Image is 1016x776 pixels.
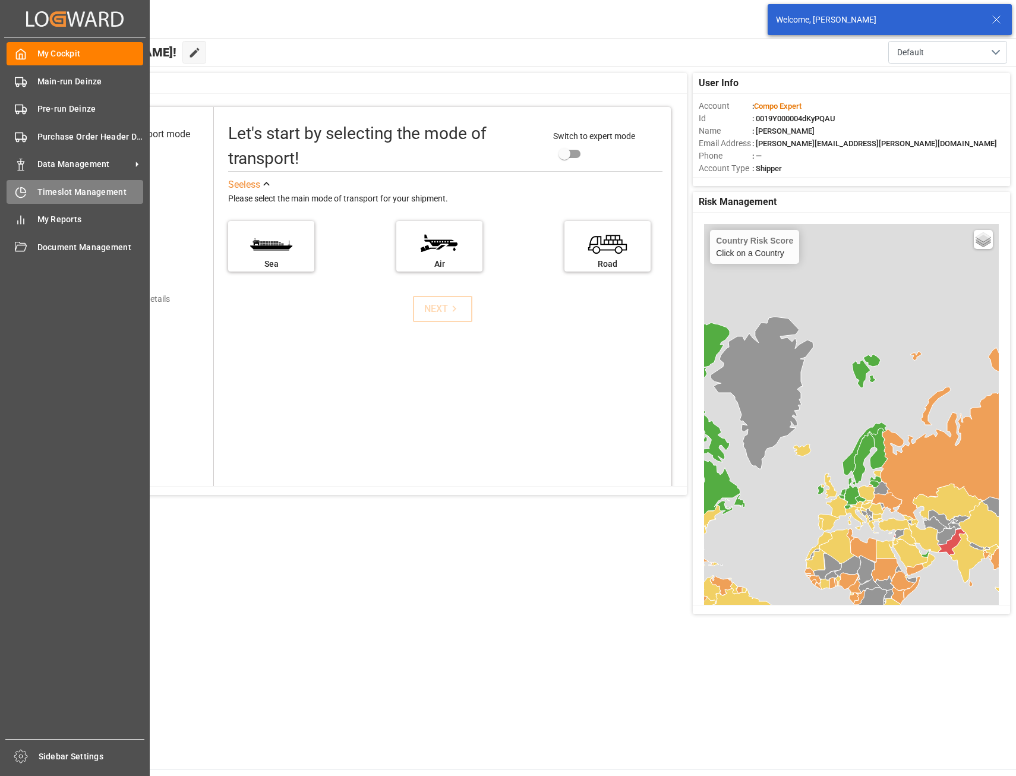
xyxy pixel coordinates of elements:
span: My Reports [37,213,144,226]
span: Name [699,125,752,137]
div: Sea [234,258,308,270]
span: Compo Expert [754,102,802,111]
span: Switch to expert mode [553,131,635,141]
span: Timeslot Management [37,186,144,198]
span: Account [699,100,752,112]
span: : Shipper [752,164,782,173]
button: open menu [888,41,1007,64]
span: Phone [699,150,752,162]
span: User Info [699,76,739,90]
div: Please select the main mode of transport for your shipment. [228,192,662,206]
span: Main-run Deinze [37,75,144,88]
span: Id [699,112,752,125]
span: Risk Management [699,195,777,209]
span: : [PERSON_NAME][EMAIL_ADDRESS][PERSON_NAME][DOMAIN_NAME] [752,139,997,148]
a: Pre-run Deinze [7,97,143,121]
a: Layers [974,230,993,249]
span: Email Address [699,137,752,150]
div: See less [228,178,260,192]
a: Main-run Deinze [7,70,143,93]
button: NEXT [413,296,472,322]
span: Document Management [37,241,144,254]
div: Let's start by selecting the mode of transport! [228,121,541,171]
span: My Cockpit [37,48,144,60]
div: Select transport mode [98,127,190,141]
span: Account Type [699,162,752,175]
span: Purchase Order Header Deinze [37,131,144,143]
span: : [752,102,802,111]
div: NEXT [424,302,460,316]
span: : [PERSON_NAME] [752,127,815,135]
span: : 0019Y000004dKyPQAU [752,114,835,123]
div: Air [402,258,477,270]
div: Road [570,258,645,270]
span: Default [897,46,924,59]
div: Click on a Country [716,236,793,258]
h4: Country Risk Score [716,236,793,245]
span: Data Management [37,158,131,171]
span: Sidebar Settings [39,750,145,763]
span: Pre-run Deinze [37,103,144,115]
div: Welcome, [PERSON_NAME] [776,14,980,26]
span: : — [752,152,762,160]
a: Purchase Order Header Deinze [7,125,143,148]
a: Timeslot Management [7,180,143,203]
a: My Cockpit [7,42,143,65]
